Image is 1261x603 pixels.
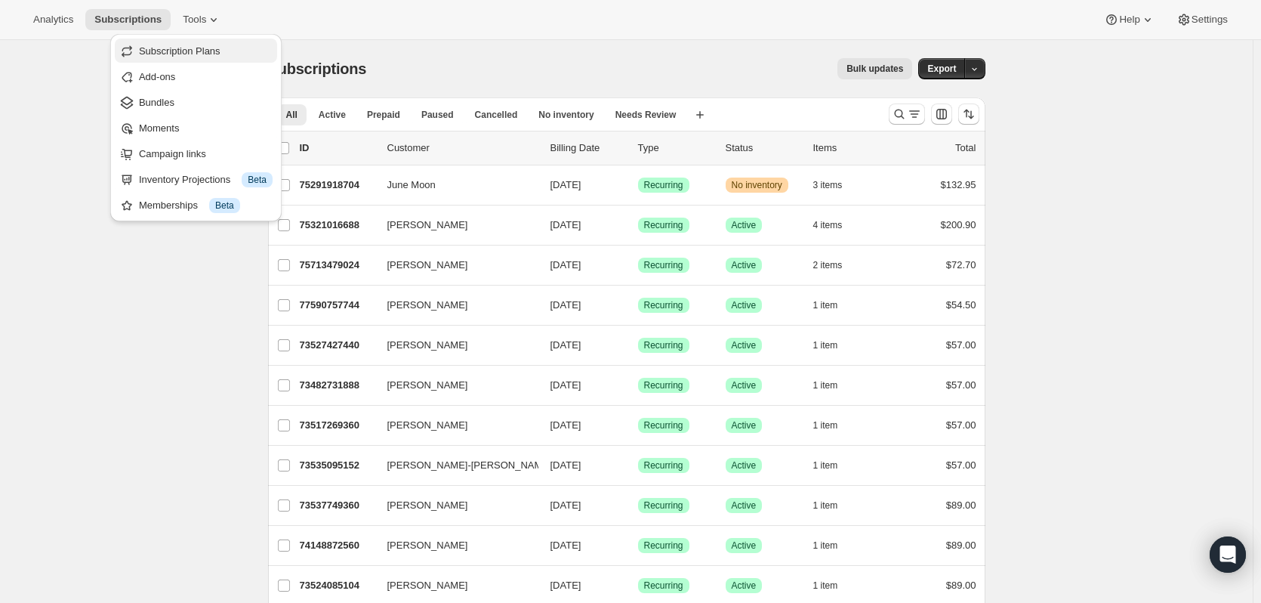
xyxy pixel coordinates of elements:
span: [PERSON_NAME] [387,218,468,233]
span: Recurring [644,219,683,231]
span: Active [732,339,757,351]
button: 4 items [813,215,859,236]
button: Sort the results [958,104,979,125]
span: 1 item [813,459,838,472]
span: [PERSON_NAME] [387,418,468,433]
span: Recurring [644,379,683,391]
span: [DATE] [550,540,581,551]
span: [PERSON_NAME] [387,378,468,393]
span: Active [732,299,757,311]
span: $57.00 [946,459,976,471]
span: Recurring [644,580,683,592]
span: $57.00 [946,419,976,431]
span: Bundles [139,97,174,108]
p: 77590757744 [300,298,375,313]
span: Active [732,419,757,431]
span: [PERSON_NAME]-[PERSON_NAME] [387,458,552,473]
span: All [286,109,298,121]
span: 3 items [813,179,843,191]
span: $57.00 [946,379,976,391]
span: 1 item [813,580,838,592]
p: 73527427440 [300,338,375,353]
span: Recurring [644,259,683,271]
span: $72.70 [946,259,976,271]
span: Active [732,459,757,472]
span: [DATE] [550,219,581,230]
p: Billing Date [550,141,626,156]
span: Subscriptions [268,60,367,77]
button: [PERSON_NAME]-[PERSON_NAME] [378,453,529,478]
span: Paused [421,109,454,121]
span: Settings [1192,14,1228,26]
span: 1 item [813,379,838,391]
button: [PERSON_NAME] [378,253,529,277]
span: Moments [139,122,179,134]
span: 1 item [813,299,838,311]
button: 1 item [813,415,855,436]
div: Items [813,141,889,156]
span: No inventory [538,109,594,121]
span: $54.50 [946,299,976,311]
button: [PERSON_NAME] [378,333,529,357]
button: [PERSON_NAME] [378,574,529,598]
span: Active [732,540,757,552]
button: 1 item [813,375,855,396]
button: Export [918,58,965,79]
span: [DATE] [550,580,581,591]
button: Campaign links [115,141,277,165]
span: Recurring [644,419,683,431]
p: 73517269360 [300,418,375,433]
button: Subscriptions [85,9,171,30]
p: 74148872560 [300,538,375,553]
span: No inventory [732,179,782,191]
button: Create new view [688,104,712,125]
button: [PERSON_NAME] [378,373,529,397]
span: [DATE] [550,499,581,511]
span: Campaign links [139,148,206,159]
p: 73482731888 [300,378,375,393]
span: [PERSON_NAME] [387,498,468,513]
span: 1 item [813,499,838,512]
div: 74148872560[PERSON_NAME][DATE]SuccessRecurringSuccessActive1 item$89.00 [300,535,976,556]
span: 1 item [813,339,838,351]
span: Help [1119,14,1139,26]
span: [PERSON_NAME] [387,578,468,593]
button: June Moon [378,173,529,197]
div: 77590757744[PERSON_NAME][DATE]SuccessRecurringSuccessActive1 item$54.50 [300,295,976,316]
span: [DATE] [550,379,581,391]
button: Bundles [115,90,277,114]
button: [PERSON_NAME] [378,213,529,237]
span: [DATE] [550,419,581,431]
div: 75321016688[PERSON_NAME][DATE]SuccessRecurringSuccessActive4 items$200.90 [300,215,976,236]
p: 73535095152 [300,458,375,473]
p: Total [955,141,976,156]
button: Tools [174,9,230,30]
div: 73517269360[PERSON_NAME][DATE]SuccessRecurringSuccessActive1 item$57.00 [300,415,976,436]
span: Export [927,63,956,75]
p: 73524085104 [300,578,375,593]
button: 1 item [813,575,855,596]
span: Active [319,109,346,121]
span: Prepaid [367,109,400,121]
button: Inventory Projections [115,167,277,191]
button: Subscription Plans [115,39,277,63]
div: IDCustomerBilling DateTypeStatusItemsTotal [300,141,976,156]
div: 73535095152[PERSON_NAME]-[PERSON_NAME][DATE]SuccessRecurringSuccessActive1 item$57.00 [300,455,976,476]
button: 2 items [813,255,859,276]
div: 73482731888[PERSON_NAME][DATE]SuccessRecurringSuccessActive1 item$57.00 [300,375,976,396]
span: [DATE] [550,299,581,311]
div: 75713479024[PERSON_NAME][DATE]SuccessRecurringSuccessActive2 items$72.70 [300,255,976,276]
div: Inventory Projections [139,172,273,187]
span: Recurring [644,299,683,311]
span: 1 item [813,540,838,552]
div: 73524085104[PERSON_NAME][DATE]SuccessRecurringSuccessActive1 item$89.00 [300,575,976,596]
span: Recurring [644,540,683,552]
button: Bulk updates [837,58,912,79]
span: Recurring [644,499,683,512]
span: $200.90 [941,219,976,230]
span: Needs Review [615,109,677,121]
span: [DATE] [550,459,581,471]
span: [PERSON_NAME] [387,298,468,313]
span: $132.95 [941,179,976,190]
div: Type [638,141,714,156]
